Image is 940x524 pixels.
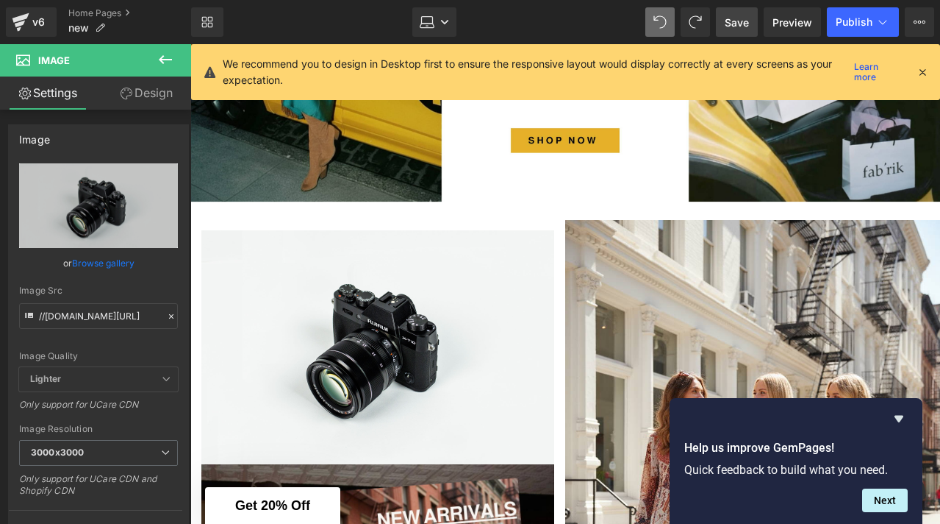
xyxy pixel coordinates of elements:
[19,255,178,271] div: or
[31,447,84,458] b: 3000x3000
[19,424,178,434] div: Image Resolution
[45,454,120,469] span: Get 20% Off
[68,22,89,34] span: new
[684,410,908,512] div: Help us improve GemPages!
[645,7,675,37] button: Undo
[29,13,48,32] div: v6
[684,439,908,457] h2: Help us improve GemPages!
[19,286,178,296] div: Image Src
[19,473,178,506] div: Only support for UCare CDN and Shopify CDN
[72,250,134,276] a: Browse gallery
[684,463,908,477] p: Quick feedback to build what you need.
[30,373,61,384] b: Lighter
[764,7,821,37] a: Preview
[68,7,191,19] a: Home Pages
[191,7,223,37] a: New Library
[836,16,872,28] span: Publish
[827,7,899,37] button: Publish
[905,7,934,37] button: More
[223,56,848,88] p: We recommend you to design in Desktop first to ensure the responsive layout would display correct...
[6,7,57,37] a: v6
[19,399,178,420] div: Only support for UCare CDN
[15,443,150,480] div: Get 20% Off
[890,410,908,428] button: Hide survey
[725,15,749,30] span: Save
[848,63,905,81] a: Learn more
[19,303,178,329] input: Link
[38,54,70,66] span: Image
[98,77,194,110] a: Design
[772,15,812,30] span: Preview
[681,7,710,37] button: Redo
[19,125,50,146] div: Image
[19,351,178,361] div: Image Quality
[862,489,908,512] button: Next question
